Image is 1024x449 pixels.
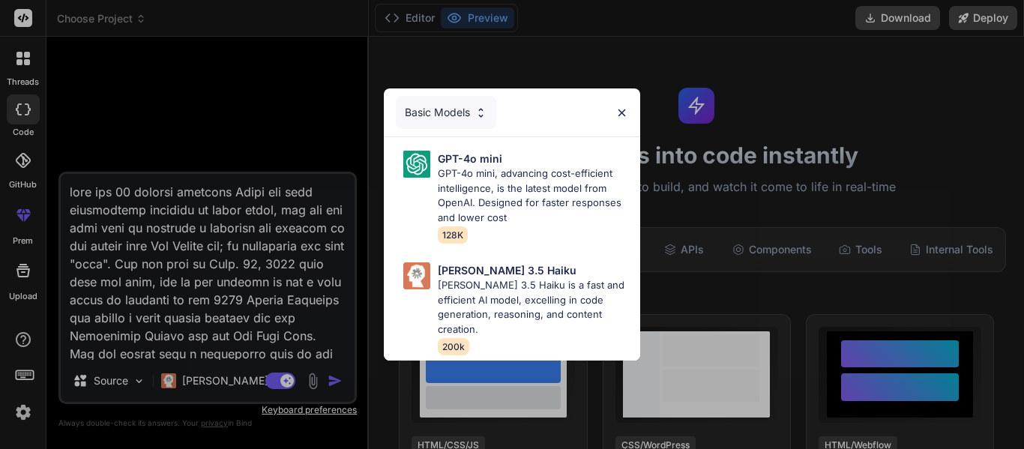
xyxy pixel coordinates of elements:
img: close [615,106,628,119]
p: GPT-4o mini [438,151,502,166]
img: Pick Models [475,106,487,119]
p: GPT-4o mini, advancing cost-efficient intelligence, is the latest model from OpenAI. Designed for... [438,166,628,225]
p: [PERSON_NAME] 3.5 Haiku [438,262,576,278]
p: [PERSON_NAME] 3.5 Haiku is a fast and efficient AI model, excelling in code generation, reasoning... [438,278,628,337]
div: Basic Models [396,96,496,129]
img: Pick Models [403,262,430,289]
span: 128K [438,226,468,244]
span: 200k [438,338,469,355]
img: Pick Models [403,151,430,178]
